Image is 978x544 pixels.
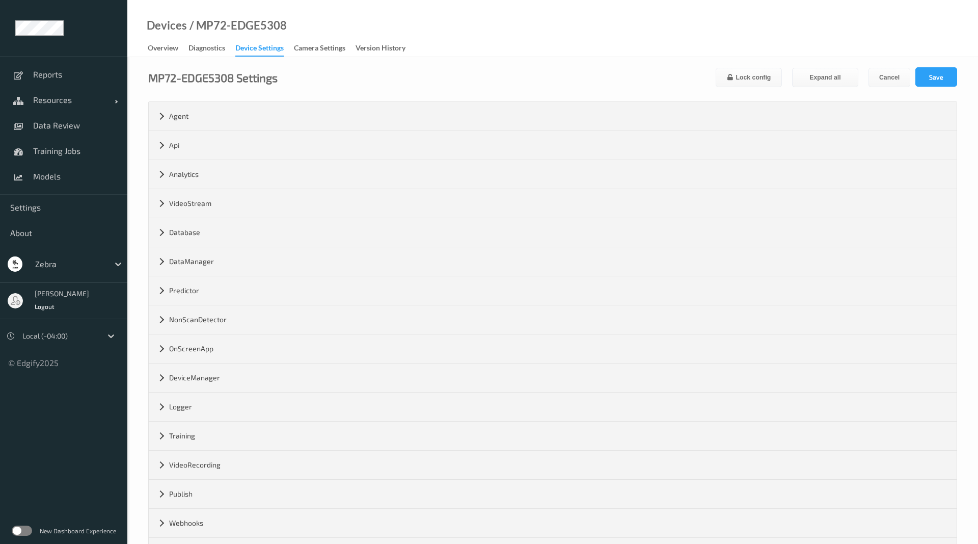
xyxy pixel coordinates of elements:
button: Save [915,67,957,87]
div: Database [149,218,957,247]
a: Diagnostics [188,41,235,56]
div: Logger [149,393,957,421]
div: Camera Settings [294,43,345,56]
div: Diagnostics [188,43,225,56]
div: Training [149,422,957,450]
a: Version History [356,41,416,56]
div: Analytics [149,160,957,189]
div: NonScanDetector [149,305,957,334]
div: Webhooks [149,509,957,537]
div: Device Settings [235,43,284,57]
button: Lock config [716,68,782,87]
div: Publish [149,480,957,508]
div: DeviceManager [149,364,957,392]
div: OnScreenApp [149,334,957,363]
div: Predictor [149,276,957,305]
div: DataManager [149,247,957,276]
div: Overview [148,43,178,56]
a: Device Settings [235,41,294,57]
div: / MP72-EDGE5308 [187,20,287,31]
div: Api [149,131,957,160]
a: Overview [148,41,188,56]
div: Version History [356,43,405,56]
a: Camera Settings [294,41,356,56]
div: Agent [149,102,957,131]
button: Expand all [792,68,858,87]
button: Cancel [868,68,910,87]
a: Devices [147,20,187,31]
div: VideoRecording [149,451,957,479]
div: MP72-EDGE5308 Settings [148,72,278,83]
div: VideoStream [149,189,957,218]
